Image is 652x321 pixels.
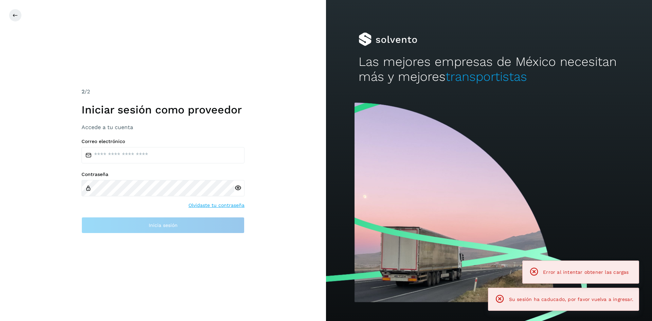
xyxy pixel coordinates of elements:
[81,217,244,233] button: Inicia sesión
[543,269,629,275] span: Error al intentar obtener las cargas
[446,69,527,84] span: transportistas
[81,88,244,96] div: /2
[81,103,244,116] h1: Iniciar sesión como proveedor
[359,54,619,85] h2: Las mejores empresas de México necesitan más y mejores
[81,88,85,95] span: 2
[81,172,244,177] label: Contraseña
[81,124,244,130] h3: Accede a tu cuenta
[509,297,633,302] span: Su sesión ha caducado, por favor vuelva a ingresar.
[188,202,244,209] a: Olvidaste tu contraseña
[149,223,178,228] span: Inicia sesión
[81,139,244,144] label: Correo electrónico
